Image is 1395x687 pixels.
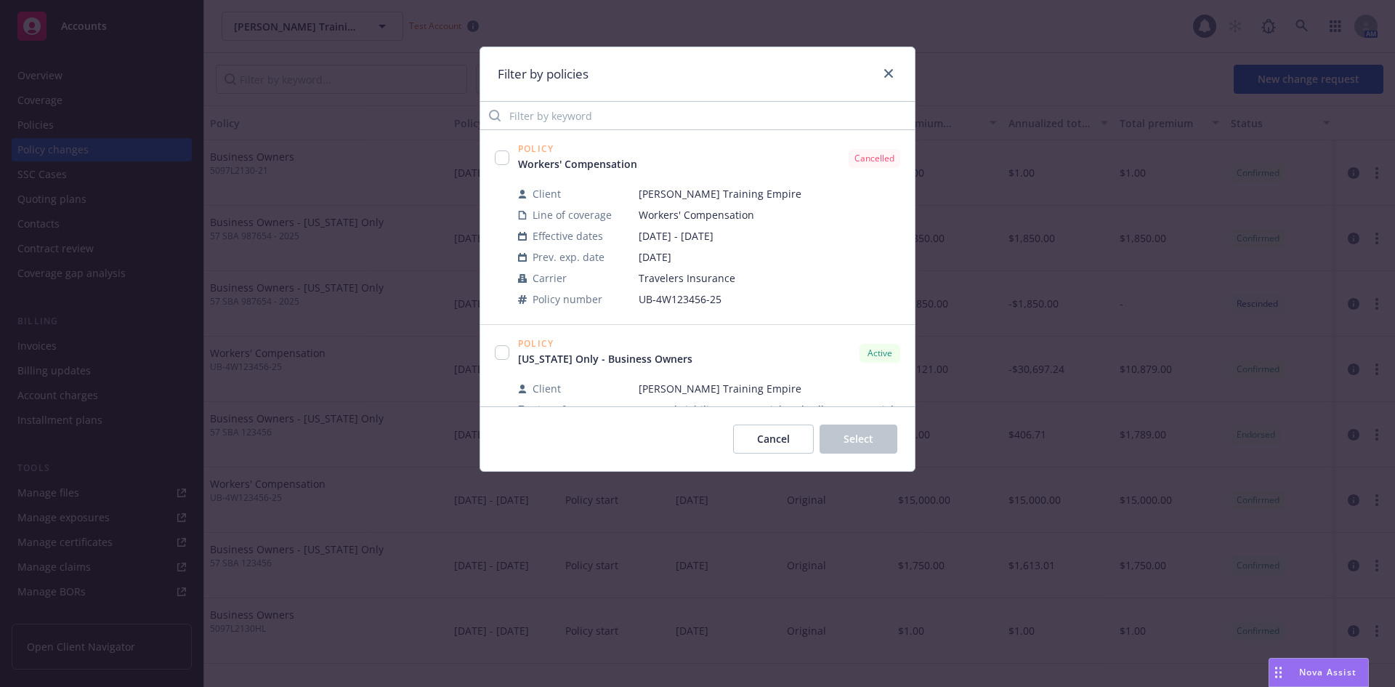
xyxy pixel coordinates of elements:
[639,186,900,201] span: [PERSON_NAME] Training Empire
[533,402,612,417] span: Line of coverage
[880,65,897,82] a: close
[518,156,649,172] a: Workers' Compensation
[480,101,915,130] input: Filter by keyword
[533,381,561,396] span: Client
[844,432,873,446] span: Select
[820,425,897,454] button: Select
[533,249,604,265] span: Prev. exp. date
[639,381,900,396] span: [PERSON_NAME] Training Empire
[639,402,900,433] span: General Liability, Commercial Umbrella, Commercial Property, Commercial Auto Liability
[533,270,567,286] span: Carrier
[757,432,790,446] span: Cancel
[639,270,900,286] span: Travelers Insurance
[1269,658,1369,687] button: Nova Assist
[1269,659,1287,686] div: Drag to move
[498,65,589,84] h1: Filter by policies
[518,340,704,348] span: Policy
[518,351,704,366] a: [US_STATE] Only - Business Owners
[533,228,603,244] span: Effective dates
[533,292,602,307] span: Policy number
[865,347,894,360] span: Active
[854,152,894,165] span: Cancelled
[733,425,814,454] button: Cancel
[518,145,649,153] span: Policy
[533,207,612,222] span: Line of coverage
[1299,666,1356,678] span: Nova Assist
[639,228,900,244] span: [DATE] - [DATE]
[533,186,561,201] span: Client
[639,207,900,222] span: Workers' Compensation
[639,249,900,265] span: [DATE]
[639,292,900,307] span: UB-4W123456-25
